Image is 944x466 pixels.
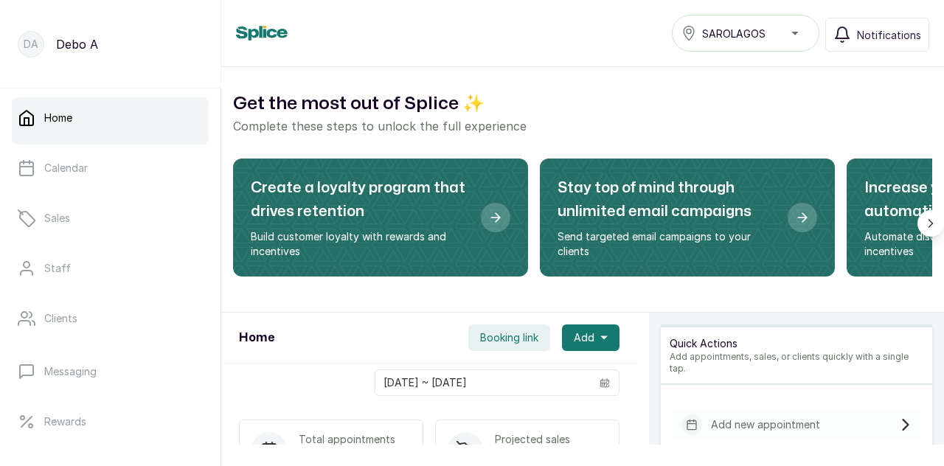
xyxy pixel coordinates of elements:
[56,35,98,53] p: Debo A
[251,229,469,259] p: Build customer loyalty with rewards and incentives
[12,147,209,189] a: Calendar
[375,370,591,395] input: Select date
[12,298,209,339] a: Clients
[540,159,835,277] div: Stay top of mind through unlimited email campaigns
[562,324,619,351] button: Add
[24,37,38,52] p: DA
[12,198,209,239] a: Sales
[495,432,570,447] p: Projected sales
[12,401,209,442] a: Rewards
[480,330,538,345] span: Booking link
[12,97,209,139] a: Home
[711,417,820,432] p: Add new appointment
[44,111,72,125] p: Home
[574,330,594,345] span: Add
[12,351,209,392] a: Messaging
[44,414,86,429] p: Rewards
[233,91,932,117] h2: Get the most out of Splice ✨
[239,329,274,347] h1: Home
[825,18,929,52] button: Notifications
[672,15,819,52] button: SAROLAGOS
[702,26,766,41] span: SAROLAGOS
[670,336,923,351] p: Quick Actions
[468,324,550,351] button: Booking link
[44,211,70,226] p: Sales
[44,161,88,175] p: Calendar
[12,248,209,289] a: Staff
[600,378,610,388] svg: calendar
[251,176,469,223] h2: Create a loyalty program that drives retention
[299,432,395,447] p: Total appointments
[44,364,97,379] p: Messaging
[558,176,776,223] h2: Stay top of mind through unlimited email campaigns
[233,117,932,135] p: Complete these steps to unlock the full experience
[558,229,776,259] p: Send targeted email campaigns to your clients
[44,311,77,326] p: Clients
[233,159,528,277] div: Create a loyalty program that drives retention
[857,27,921,43] span: Notifications
[44,261,71,276] p: Staff
[670,351,923,375] p: Add appointments, sales, or clients quickly with a single tap.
